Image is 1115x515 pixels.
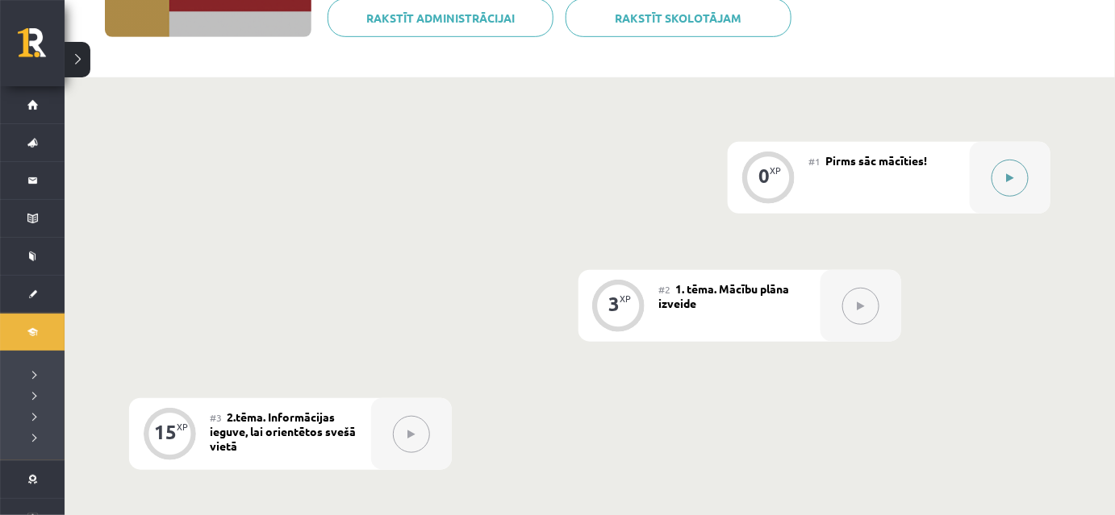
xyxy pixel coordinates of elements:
span: #3 [210,411,222,424]
div: 15 [154,425,177,439]
span: #1 [808,155,821,168]
div: 0 [758,168,770,183]
span: Pirms sāc mācīties! [825,153,927,168]
div: XP [620,294,632,303]
div: XP [177,422,188,431]
a: Rīgas 1. Tālmācības vidusskola [18,28,65,69]
span: #2 [659,283,671,296]
div: 3 [609,297,620,311]
div: XP [770,166,781,175]
span: 1. tēma. Mācību plāna izveide [659,281,790,310]
span: 2.tēma. Informācijas ieguve, lai orientētos svešā vietā [210,409,356,453]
